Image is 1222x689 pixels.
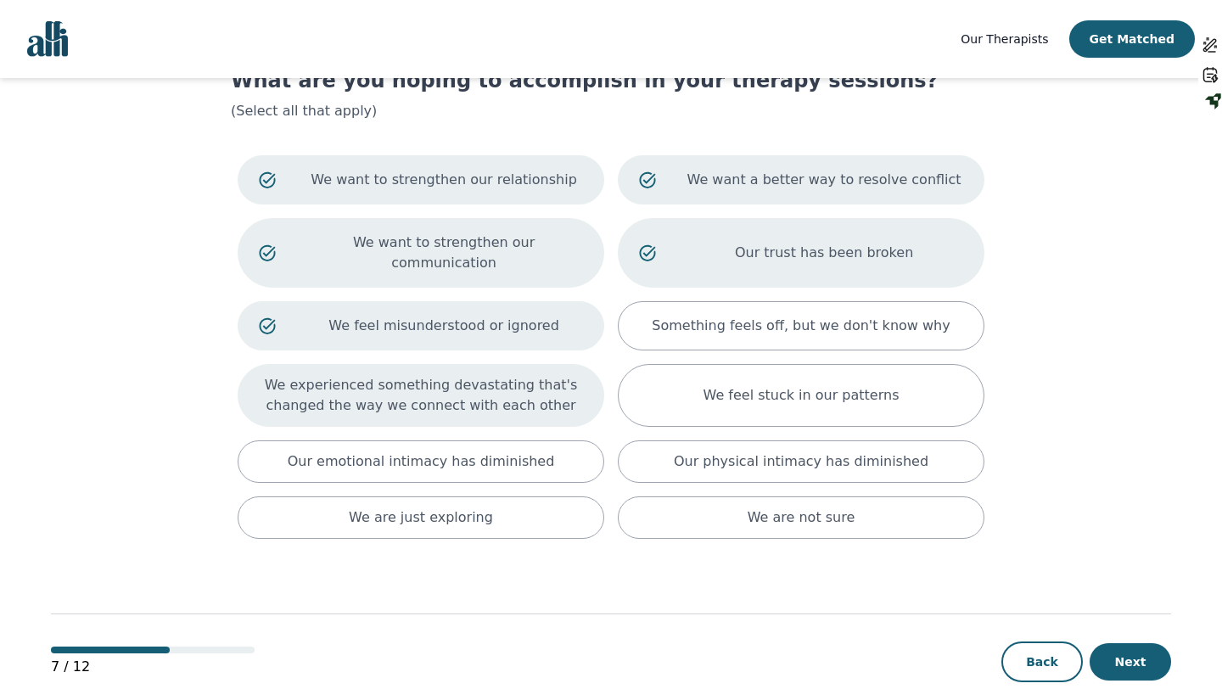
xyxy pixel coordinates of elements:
p: We want to strengthen our relationship [305,170,583,190]
button: Next [1090,643,1171,681]
p: We feel stuck in our patterns [703,385,900,406]
p: We are not sure [748,507,855,528]
p: Our trust has been broken [685,243,963,263]
h1: What are you hoping to accomplish in your therapy sessions? [231,67,991,94]
p: (Select all that apply) [231,101,991,121]
p: Our physical intimacy has diminished [674,451,928,472]
p: We want a better way to resolve conflict [685,170,963,190]
p: Something feels off, but we don't know why [652,316,950,336]
p: We feel misunderstood or ignored [305,316,583,336]
p: We are just exploring [349,507,493,528]
p: Our emotional intimacy has diminished [288,451,555,472]
span: Our Therapists [961,32,1048,46]
p: We want to strengthen our communication [305,232,583,273]
p: We experienced something devastating that's changed the way we connect with each other [259,375,583,416]
a: Our Therapists [961,29,1048,49]
button: Back [1001,641,1083,682]
button: Get Matched [1069,20,1195,58]
p: 7 / 12 [51,657,255,677]
img: alli logo [27,21,68,57]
